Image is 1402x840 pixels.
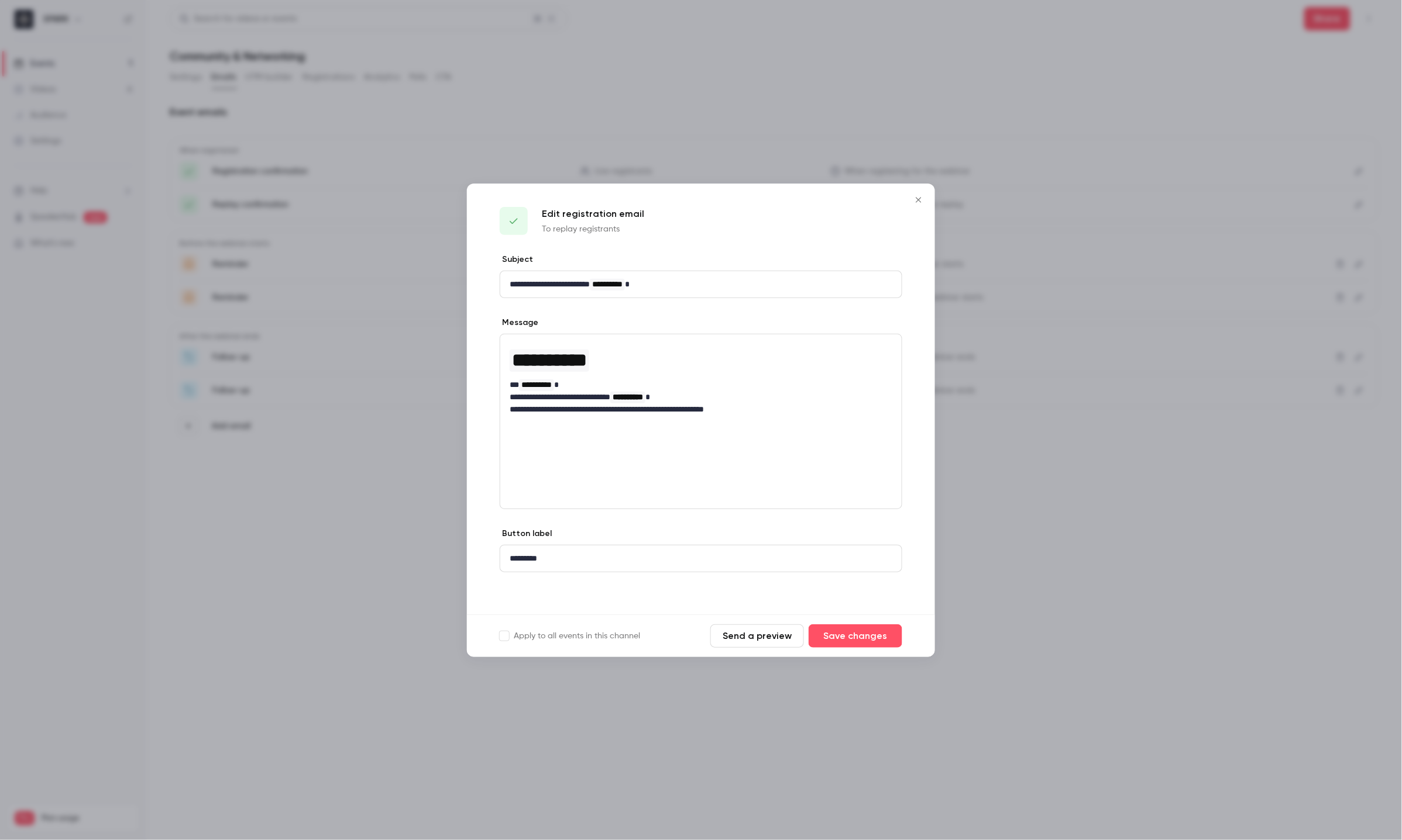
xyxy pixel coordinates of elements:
[500,317,538,329] label: Message
[500,334,902,423] div: editor
[809,624,902,648] button: Save changes
[542,207,644,221] p: Edit registration email
[542,223,644,235] p: To replay registrants
[500,545,902,572] div: editor
[710,624,804,648] button: Send a preview
[500,254,533,265] label: Subject
[500,630,640,642] label: Apply to all events in this channel
[500,528,552,540] label: Button label
[907,188,930,212] button: Close
[500,271,902,298] div: editor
